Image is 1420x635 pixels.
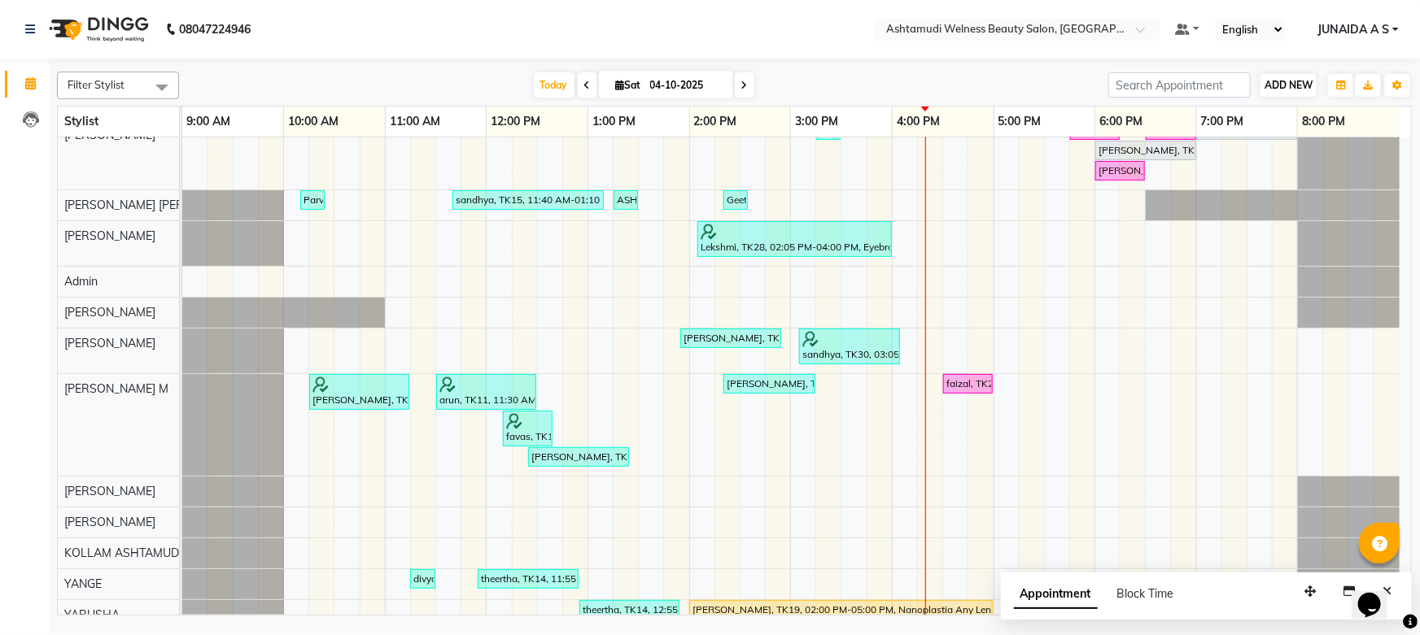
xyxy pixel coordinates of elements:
[1014,580,1098,609] span: Appointment
[64,228,155,243] span: [PERSON_NAME]
[1095,110,1147,133] a: 6:00 PM
[1298,110,1349,133] a: 8:00 PM
[588,110,640,133] a: 1:00 PM
[42,7,153,52] img: logo
[1317,21,1389,38] span: JUNAIDA A S
[64,484,155,498] span: [PERSON_NAME]
[1197,110,1248,133] a: 7:00 PM
[1352,570,1404,619] iframe: chat widget
[691,602,991,617] div: [PERSON_NAME], TK19, 02:00 PM-05:00 PM, Nanoplastia Any Length Offer
[64,128,155,142] span: [PERSON_NAME]
[479,572,577,586] div: theertha, TK14, 11:55 AM-12:55 PM, Skin Glow Facial
[64,546,213,560] span: KOLLAM ASHTAMUDI NEW
[182,110,234,133] a: 9:00 AM
[68,78,125,91] span: Filter Stylist
[302,193,323,207] div: Parvathi, TK03, 10:10 AM-10:25 AM, Eyebrows Threading
[801,331,898,362] div: sandhya, TK30, 03:05 PM-04:05 PM, Layer Cut
[64,336,155,350] span: [PERSON_NAME]
[690,110,741,133] a: 2:00 PM
[505,413,551,444] div: favas, TK12, 12:10 PM-12:40 PM, [DEMOGRAPHIC_DATA] [PERSON_NAME] Styling
[386,110,444,133] a: 11:00 AM
[1097,143,1195,158] div: [PERSON_NAME], TK20, 06:00 PM-07:00 PM, Spa Manicure
[487,110,544,133] a: 12:00 PM
[945,376,991,391] div: faizal, TK29, 04:30 PM-05:00 PM, [DEMOGRAPHIC_DATA] [PERSON_NAME] Styling
[64,274,98,289] span: Admin
[311,376,408,407] div: [PERSON_NAME], TK04, 10:15 AM-11:15 AM, [DEMOGRAPHIC_DATA] Normal Hair Cut,[DEMOGRAPHIC_DATA] [PE...
[699,224,890,254] div: Lekshmi, TK28, 02:05 PM-04:00 PM, Eyebrows Threading,Ear to Ear Root touch Up ,Normal Cleanup
[412,572,434,586] div: divya, TK05, 11:15 AM-11:30 AM, Eyebrows Threading
[1097,163,1143,178] div: [PERSON_NAME], TK27, 06:00 PM-06:30 PM, [DEMOGRAPHIC_DATA] Normal Hair Cut
[64,515,155,529] span: [PERSON_NAME]
[1261,74,1317,97] button: ADD NEW
[725,376,814,391] div: [PERSON_NAME], TK26, 02:20 PM-03:15 PM, Normal Cleanup,Eyebrows Threading
[64,576,102,591] span: YANGE
[612,79,645,91] span: Sat
[64,114,98,128] span: Stylist
[534,72,575,98] span: Today
[581,602,678,617] div: theertha, TK14, 12:55 PM-01:55 PM, Skin Glow Facial
[454,193,602,207] div: sandhya, TK15, 11:40 AM-01:10 PM, Hydra Facial
[645,73,727,98] input: 2025-10-04
[791,110,842,133] a: 3:00 PM
[438,376,535,407] div: arun, TK11, 11:30 AM-12:30 PM, [DEMOGRAPHIC_DATA] Global Colouring (Base)
[64,381,168,396] span: [PERSON_NAME] M
[1265,79,1313,91] span: ADD NEW
[893,110,944,133] a: 4:00 PM
[682,331,780,346] div: [PERSON_NAME], TK21, 01:55 PM-02:55 PM, [DEMOGRAPHIC_DATA] Normal Hair Cut,[DEMOGRAPHIC_DATA] [PE...
[615,193,636,207] div: ASHA, TK18, 01:15 PM-01:30 PM, Eyebrows Threading
[64,198,250,212] span: [PERSON_NAME] [PERSON_NAME]
[1117,586,1174,601] span: Block Time
[725,193,746,207] div: Geetha, TK24, 02:20 PM-02:35 PM, Eyebrows Threading
[1108,72,1251,98] input: Search Appointment
[284,110,343,133] a: 10:00 AM
[179,7,251,52] b: 08047224946
[530,450,627,464] div: [PERSON_NAME], TK17, 12:25 PM-01:25 PM, [DEMOGRAPHIC_DATA] [PERSON_NAME] Styling,[DEMOGRAPHIC_DAT...
[64,607,120,622] span: YARUSHA
[64,305,155,320] span: [PERSON_NAME]
[994,110,1046,133] a: 5:00 PM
